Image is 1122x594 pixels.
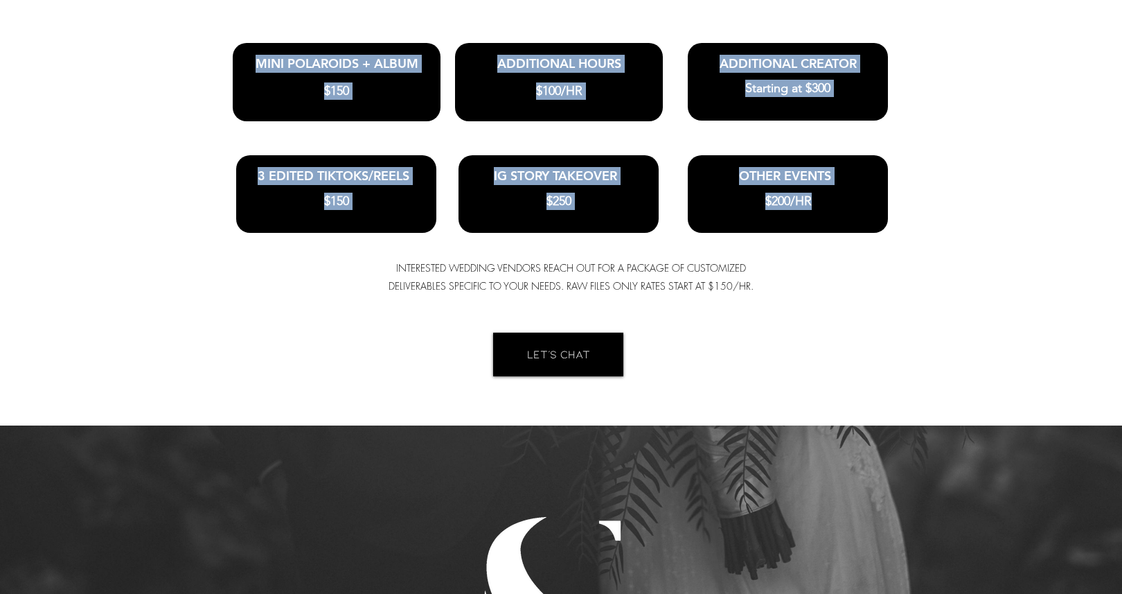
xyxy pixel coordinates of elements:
[494,168,617,184] span: IG STORY TAKEOVER
[256,55,418,71] span: MINI POLAROIDS + ALBUM
[745,80,830,96] span: Starting at $300
[324,83,349,98] span: $150
[389,261,754,292] span: INTERESTED WEDDING VENDORS REACH OUT FOR A PACKAGE OF CUSTOMIZED DELIVERABLES SPECIFIC TO YOUR NE...
[258,168,409,184] span: 3 EDITED TIKTOKS/REELS
[546,193,571,209] span: $250
[720,55,857,71] span: ADDITIONAL CREATOR
[493,333,623,376] a: LET'S CHAT
[527,347,590,362] span: LET'S CHAT
[497,55,621,71] span: ADDITIONAL HOURS
[536,83,582,98] span: $100/HR
[765,193,812,209] span: $200/HR
[324,193,349,209] span: $150
[739,168,831,184] span: OTHER EVENTS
